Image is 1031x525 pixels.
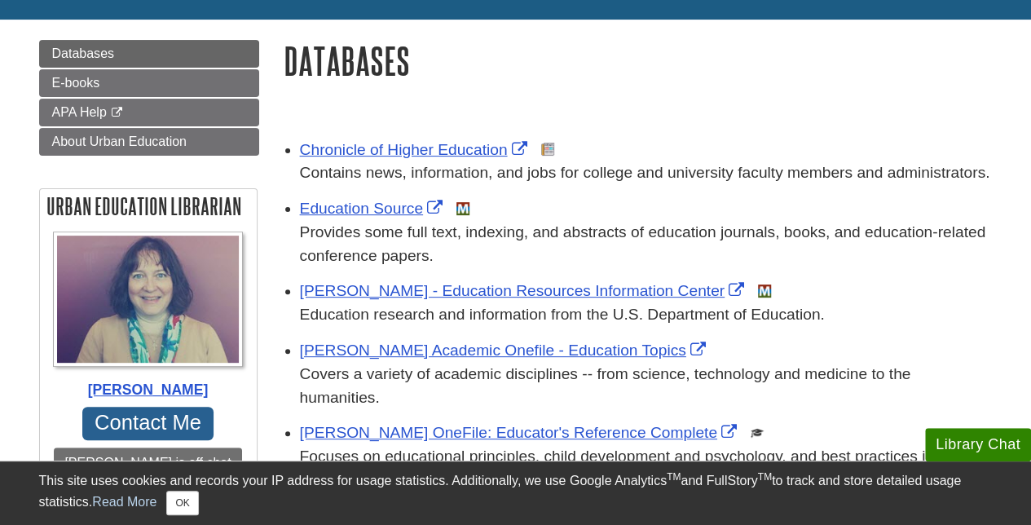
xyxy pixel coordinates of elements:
button: Library Chat [925,428,1031,461]
a: Link opens in new window [300,424,741,441]
img: Newspapers [541,143,554,156]
p: Contains news, information, and jobs for college and university faculty members and administrators. [300,161,993,185]
sup: TM [758,471,772,483]
a: Link opens in new window [300,342,710,359]
button: Close [166,491,198,515]
img: MeL (Michigan electronic Library) [758,285,771,298]
div: This site uses cookies and records your IP address for usage statistics. Additionally, we use Goo... [39,471,993,515]
i: This link opens in a new window [110,108,124,118]
sup: TM [667,471,681,483]
a: Contact Me [82,407,214,440]
a: Link opens in new window [300,141,531,158]
a: E-books [39,69,259,97]
img: MeL (Michigan electronic Library) [456,202,469,215]
span: APA Help [52,105,107,119]
h2: Urban Education Librarian [40,189,257,223]
div: [PERSON_NAME] [48,379,249,400]
p: Provides some full text, indexing, and abstracts of education journals, books, and education-rela... [300,221,993,268]
img: Scholarly or Peer Reviewed [751,426,764,439]
span: E-books [52,76,100,90]
a: Link opens in new window [300,282,748,299]
h1: Databases [284,40,993,82]
span: About Urban Education [52,135,187,148]
p: Focuses on educational principles, child development and psychology, and best practices in educat... [300,445,993,492]
a: About Urban Education [39,128,259,156]
span: Databases [52,46,115,60]
a: APA Help [39,99,259,126]
a: Link opens in new window [300,200,447,217]
div: Covers a variety of academic disciplines -- from science, technology and medicine to the humanities. [300,363,993,410]
a: Databases [39,40,259,68]
a: Read More [92,495,156,509]
p: Education research and information from the U.S. Department of Education. [300,303,993,327]
img: Profile Photo [53,232,244,367]
a: Profile Photo [PERSON_NAME] [48,232,249,401]
button: [PERSON_NAME] is off chat [54,448,241,479]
